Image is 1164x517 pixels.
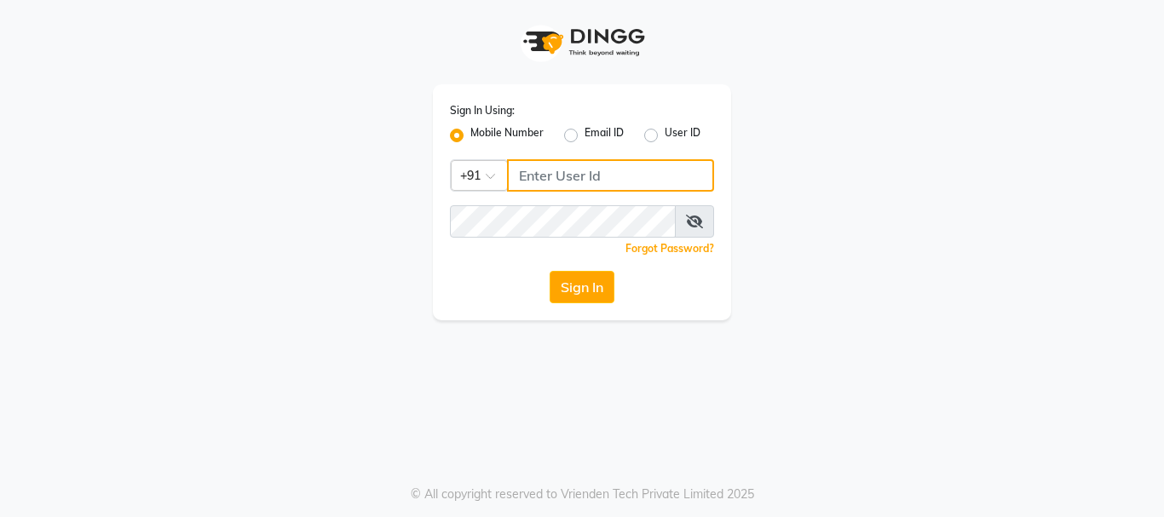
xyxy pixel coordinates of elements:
[450,205,676,238] input: Username
[550,271,614,303] button: Sign In
[585,125,624,146] label: Email ID
[507,159,714,192] input: Username
[665,125,700,146] label: User ID
[450,103,515,118] label: Sign In Using:
[514,17,650,67] img: logo1.svg
[470,125,544,146] label: Mobile Number
[625,242,714,255] a: Forgot Password?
